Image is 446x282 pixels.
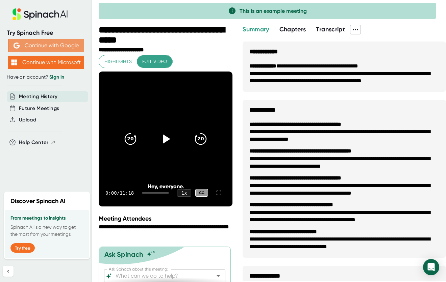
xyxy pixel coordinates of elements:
[99,55,137,68] button: Highlights
[3,266,14,277] button: Collapse sidebar
[14,43,20,49] img: Aehbyd4JwY73AAAAAElFTkSuQmCC
[112,183,219,190] div: Hey, everyone.
[19,139,49,146] span: Help Center
[240,8,307,14] span: This is an example meeting
[7,74,85,80] div: Have an account?
[423,259,439,275] div: Open Intercom Messenger
[177,189,191,197] div: 1 x
[99,215,234,222] div: Meeting Attendees
[19,139,56,146] button: Help Center
[19,105,59,112] button: Future Meetings
[19,93,57,101] button: Meeting History
[10,216,83,221] h3: From meetings to insights
[137,55,172,68] button: Full video
[214,271,223,281] button: Open
[19,116,36,124] button: Upload
[10,243,35,253] button: Try free
[105,190,134,196] div: 0:00 / 11:18
[10,197,66,206] h2: Discover Spinach AI
[243,25,269,34] button: Summary
[316,26,345,33] span: Transcript
[104,57,132,66] span: Highlights
[195,189,208,197] div: CC
[279,25,306,34] button: Chapters
[10,224,83,238] p: Spinach AI is a new way to get the most from your meetings
[279,26,306,33] span: Chapters
[243,26,269,33] span: Summary
[49,74,64,80] a: Sign in
[104,250,143,258] div: Ask Spinach
[7,29,85,37] div: Try Spinach Free
[316,25,345,34] button: Transcript
[114,271,203,281] input: What can we do to help?
[8,56,84,69] button: Continue with Microsoft
[8,39,84,52] button: Continue with Google
[142,57,167,66] span: Full video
